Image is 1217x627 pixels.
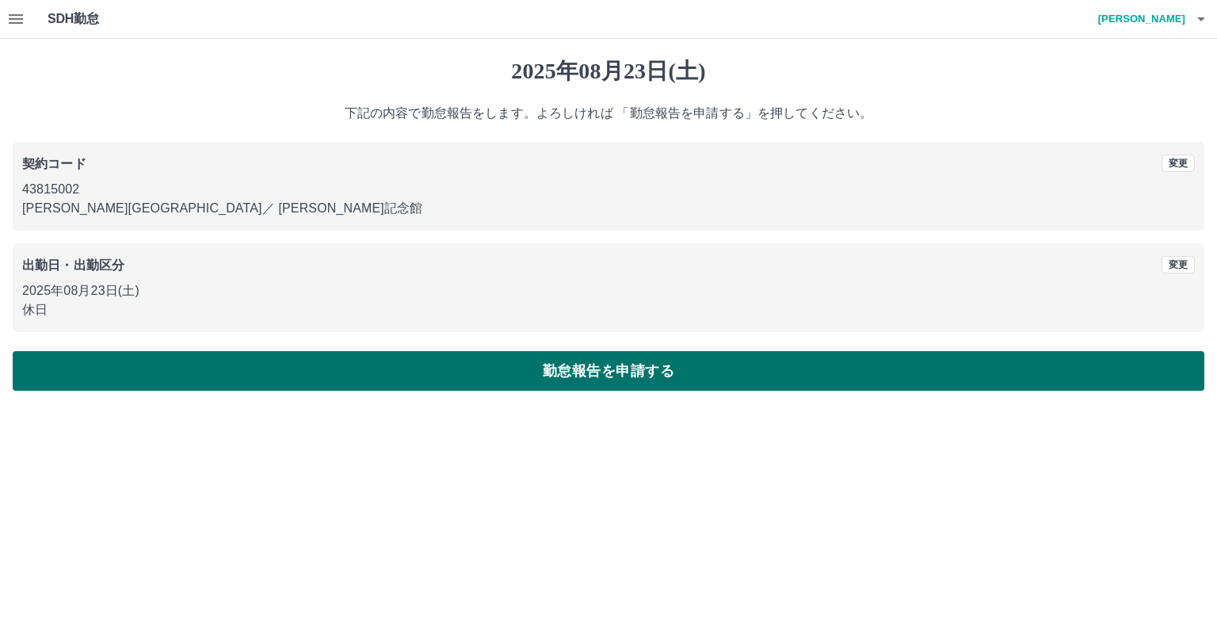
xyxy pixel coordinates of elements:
[13,58,1204,85] h1: 2025年08月23日(土)
[22,300,1195,319] p: 休日
[1162,256,1195,273] button: 変更
[22,199,1195,218] p: [PERSON_NAME][GEOGRAPHIC_DATA] ／ [PERSON_NAME]記念館
[22,281,1195,300] p: 2025年08月23日(土)
[13,351,1204,391] button: 勤怠報告を申請する
[22,157,86,170] b: 契約コード
[22,258,124,272] b: 出勤日・出勤区分
[22,180,1195,199] p: 43815002
[1162,155,1195,172] button: 変更
[13,104,1204,123] p: 下記の内容で勤怠報告をします。よろしければ 「勤怠報告を申請する」を押してください。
